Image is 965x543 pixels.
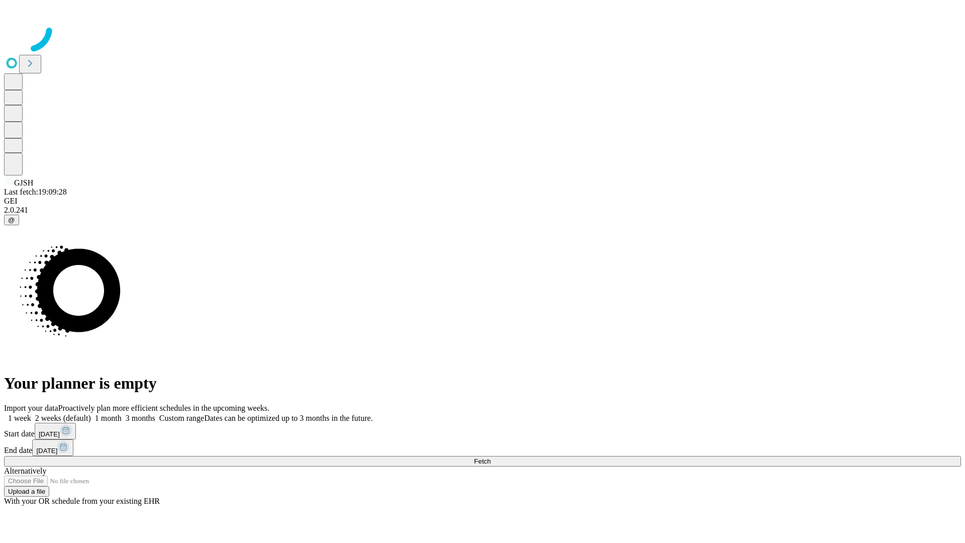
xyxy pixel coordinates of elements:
[4,374,961,393] h1: Your planner is empty
[58,404,269,412] span: Proactively plan more efficient schedules in the upcoming weeks.
[35,414,91,422] span: 2 weeks (default)
[35,423,76,439] button: [DATE]
[204,414,372,422] span: Dates can be optimized up to 3 months in the future.
[4,423,961,439] div: Start date
[32,439,73,456] button: [DATE]
[14,178,33,187] span: GJSH
[4,467,46,475] span: Alternatively
[4,206,961,215] div: 2.0.241
[159,414,204,422] span: Custom range
[126,414,155,422] span: 3 months
[8,414,31,422] span: 1 week
[4,404,58,412] span: Import your data
[8,216,15,224] span: @
[4,188,67,196] span: Last fetch: 19:09:28
[474,458,491,465] span: Fetch
[4,497,160,505] span: With your OR schedule from your existing EHR
[95,414,122,422] span: 1 month
[4,197,961,206] div: GEI
[4,486,49,497] button: Upload a file
[39,430,60,438] span: [DATE]
[4,439,961,456] div: End date
[4,456,961,467] button: Fetch
[4,215,19,225] button: @
[36,447,57,455] span: [DATE]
